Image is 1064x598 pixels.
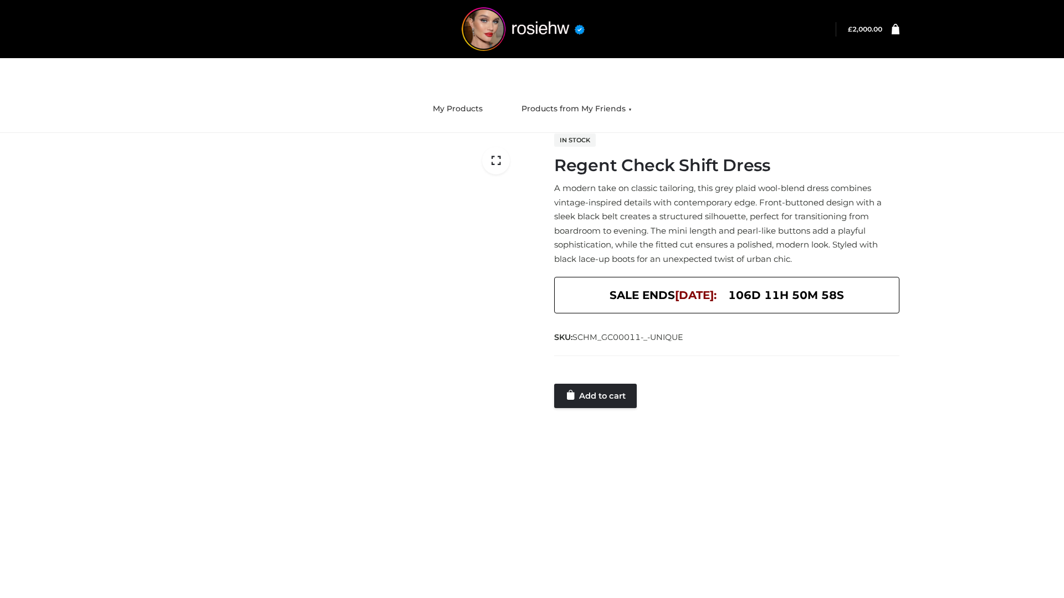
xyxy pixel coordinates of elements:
[440,7,606,51] img: rosiehw
[848,25,882,33] a: £2,000.00
[728,286,844,305] span: 106d 11h 50m 58s
[424,97,491,121] a: My Products
[554,133,596,147] span: In stock
[554,181,899,266] p: A modern take on classic tailoring, this grey plaid wool-blend dress combines vintage-inspired de...
[554,156,899,176] h1: Regent Check Shift Dress
[572,332,683,342] span: SCHM_GC00011-_-UNIQUE
[848,25,852,33] span: £
[675,288,717,302] span: [DATE]:
[513,97,640,121] a: Products from My Friends
[554,384,637,408] a: Add to cart
[554,277,899,313] div: SALE ENDS
[554,331,684,344] span: SKU:
[848,25,882,33] bdi: 2,000.00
